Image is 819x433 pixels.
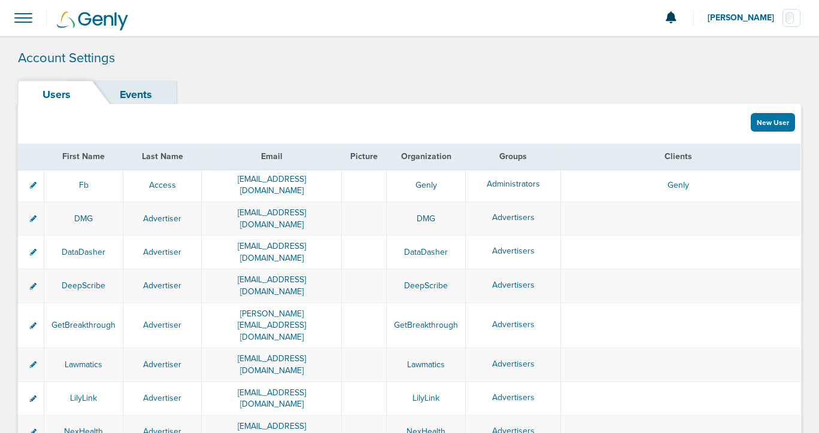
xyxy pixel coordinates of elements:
td: Advertiser [123,303,202,348]
td: Advertiser [123,202,202,235]
td: Advertiser [123,382,202,415]
td: Advertiser [123,348,202,382]
a: Events [95,81,177,109]
img: Genly [57,11,128,31]
td: Access [123,169,202,202]
td: [EMAIL_ADDRESS][DOMAIN_NAME] [202,236,342,269]
td: Lawmatics [44,348,123,382]
td: Genly [387,169,466,202]
span: [PERSON_NAME] [708,14,782,22]
span: Advertisers [492,246,535,256]
td: DMG [44,202,123,235]
td: Fb [44,169,123,202]
span: Advertisers [492,392,535,402]
th: Picture [342,144,387,169]
td: [EMAIL_ADDRESS][DOMAIN_NAME] [202,202,342,235]
span: Administrators [487,179,540,189]
th: Groups [466,144,561,169]
td: DataDasher [387,236,466,269]
td: LilyLink [44,382,123,415]
td: [EMAIL_ADDRESS][DOMAIN_NAME] [202,269,342,303]
span: Advertisers [492,359,535,369]
th: Organization [387,144,466,169]
th: Clients [561,144,800,169]
span: Advertisers [492,280,535,290]
td: [PERSON_NAME][EMAIL_ADDRESS][DOMAIN_NAME] [202,303,342,348]
th: Email [202,144,342,169]
td: LilyLink [387,382,466,415]
td: Genly [561,169,800,202]
td: [EMAIL_ADDRESS][DOMAIN_NAME] [202,169,342,202]
td: GetBreakthrough [44,303,123,348]
th: First Name [44,144,123,169]
a: New User [751,113,795,132]
a: Users [18,81,95,109]
td: DeepScribe [44,269,123,303]
span: Advertisers [492,212,535,222]
td: [EMAIL_ADDRESS][DOMAIN_NAME] [202,348,342,382]
th: Last Name [123,144,202,169]
td: DataDasher [44,236,123,269]
span: Advertisers [492,319,535,330]
td: GetBreakthrough [387,303,466,348]
td: Lawmatics [387,348,466,382]
td: Advertiser [123,269,202,303]
td: [EMAIL_ADDRESS][DOMAIN_NAME] [202,382,342,415]
td: DeepScribe [387,269,466,303]
td: DMG [387,202,466,235]
h1: Account Settings [18,50,801,66]
td: Advertiser [123,236,202,269]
